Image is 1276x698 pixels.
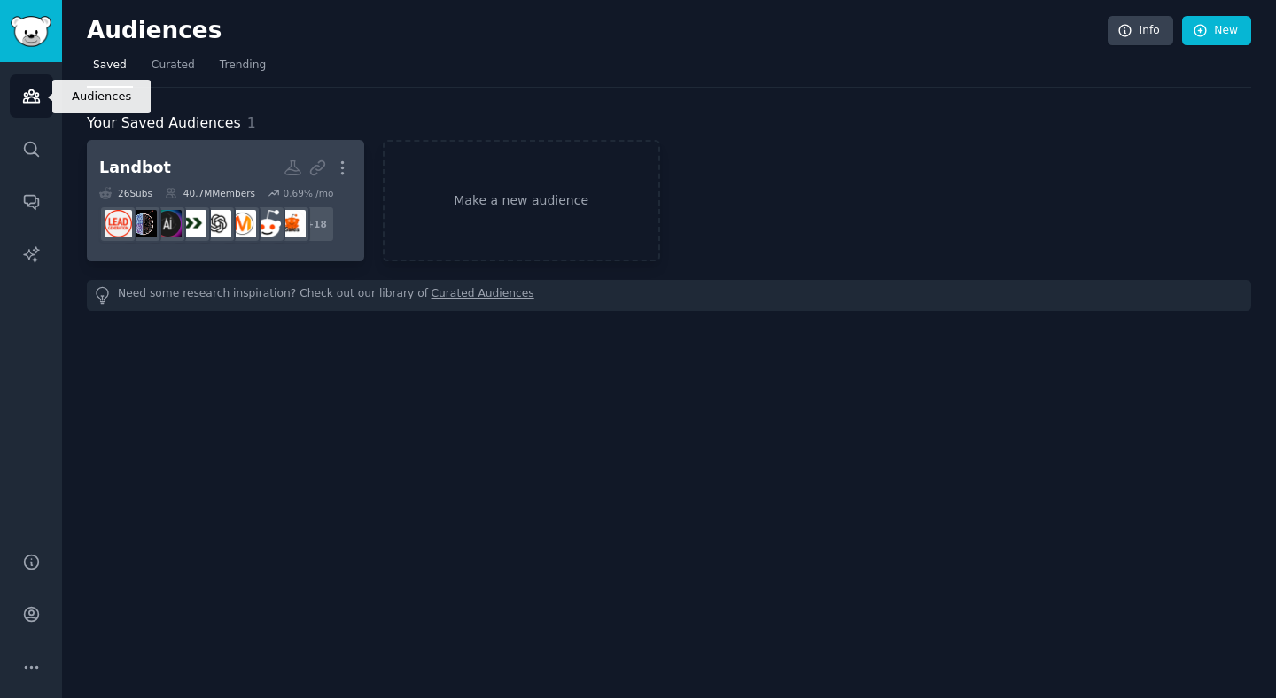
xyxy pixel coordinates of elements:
img: AiAutomations [154,210,182,237]
span: Your Saved Audiences [87,112,241,135]
div: + 18 [298,206,335,243]
div: 0.69 % /mo [283,187,333,199]
img: LeadGeneration [105,210,132,237]
img: AskMarketing [229,210,256,237]
a: Saved [87,51,133,88]
img: ChatbotNews [129,210,157,237]
div: Need some research inspiration? Check out our library of [87,280,1251,311]
div: 26 Sub s [99,187,152,199]
img: sales [253,210,281,237]
a: New [1182,16,1251,46]
a: Make a new audience [383,140,660,261]
a: Info [1108,16,1173,46]
h2: Audiences [87,17,1108,45]
span: Saved [93,58,127,74]
a: Curated [145,51,201,88]
a: Landbot26Subs40.7MMembers0.69% /mo+18Sales_ProfessionalssalesAskMarketingOpenAIAutomateAiAutomati... [87,140,364,261]
span: Trending [220,58,266,74]
span: 1 [247,114,256,131]
div: Landbot [99,157,171,179]
a: Trending [214,51,272,88]
img: OpenAI [204,210,231,237]
img: GummySearch logo [11,16,51,47]
img: Automate [179,210,206,237]
img: Sales_Professionals [278,210,306,237]
div: 40.7M Members [165,187,255,199]
span: Curated [152,58,195,74]
a: Curated Audiences [432,286,534,305]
